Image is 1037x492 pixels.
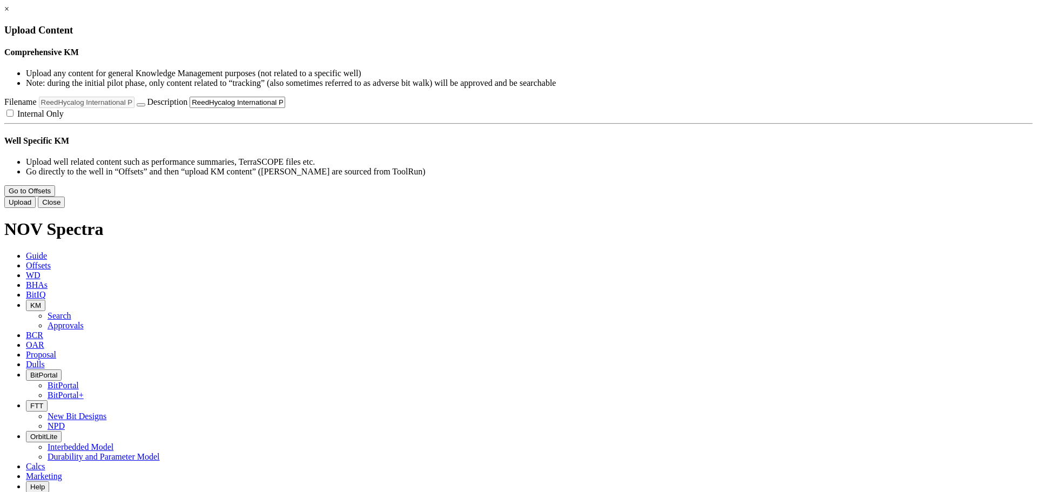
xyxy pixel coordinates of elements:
a: BitPortal+ [48,390,84,400]
span: Description [147,97,188,106]
span: Help [30,483,45,491]
span: Marketing [26,471,62,481]
span: BCR [26,331,43,340]
input: Internal Only [6,110,14,117]
span: Upload Content [4,24,73,36]
li: Go directly to the well in “Offsets” and then “upload KM content” ([PERSON_NAME] are sourced from... [26,167,1033,177]
a: × [4,4,9,14]
span: Calcs [26,462,45,471]
h4: Well Specific KM [4,136,1033,146]
button: Close [38,197,65,208]
li: Upload any content for general Knowledge Management purposes (not related to a specific well) [26,69,1033,78]
span: BitIQ [26,290,45,299]
a: Durability and Parameter Model [48,452,160,461]
span: WD [26,271,41,280]
a: Interbedded Model [48,442,113,451]
a: Search [48,311,71,320]
span: Dulls [26,360,45,369]
span: Proposal [26,350,56,359]
span: OAR [26,340,44,349]
a: BitPortal [48,381,79,390]
li: Note: during the initial pilot phase, only content related to “tracking” (also sometimes referred... [26,78,1033,88]
span: Filename [4,97,37,106]
span: KM [30,301,41,309]
h1: NOV Spectra [4,219,1033,239]
button: Upload [4,197,36,208]
span: OrbitLite [30,433,57,441]
span: Internal Only [17,109,64,118]
a: NPD [48,421,65,430]
a: New Bit Designs [48,412,106,421]
a: Approvals [48,321,84,330]
h4: Comprehensive KM [4,48,1033,57]
span: Offsets [26,261,51,270]
span: Guide [26,251,47,260]
button: Go to Offsets [4,185,55,197]
li: Upload well related content such as performance summaries, TerraSCOPE files etc. [26,157,1033,167]
span: BitPortal [30,371,57,379]
span: FTT [30,402,43,410]
span: BHAs [26,280,48,289]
